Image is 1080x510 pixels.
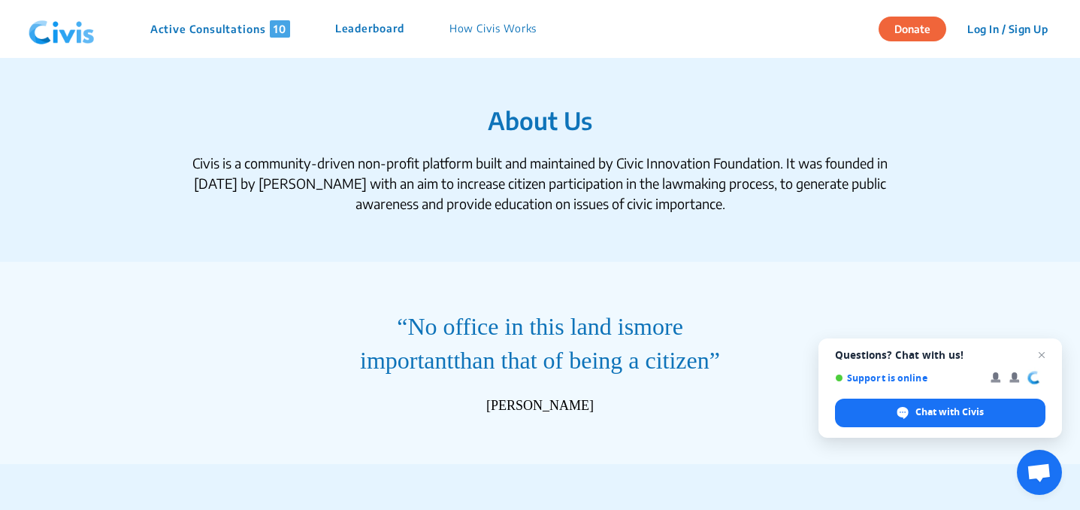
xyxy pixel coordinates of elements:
[879,20,957,35] a: Donate
[334,310,747,378] q: No office in this land is than that of being a citizen
[180,153,901,214] div: Civis is a community-driven non-profit platform built and maintained by Civic Innovation Foundati...
[150,20,290,38] p: Active Consultations
[449,20,537,38] p: How Civis Works
[1017,450,1062,495] div: Open chat
[90,106,990,135] h1: About Us
[835,399,1045,427] div: Chat with Civis
[1033,346,1051,364] span: Close chat
[835,372,980,384] span: Support is online
[879,17,946,41] button: Donate
[486,396,594,416] div: [PERSON_NAME]
[957,17,1057,41] button: Log In / Sign Up
[915,405,984,419] span: Chat with Civis
[335,20,404,38] p: Leaderboard
[835,349,1045,361] span: Questions? Chat with us!
[270,20,290,38] span: 10
[23,7,101,52] img: navlogo.png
